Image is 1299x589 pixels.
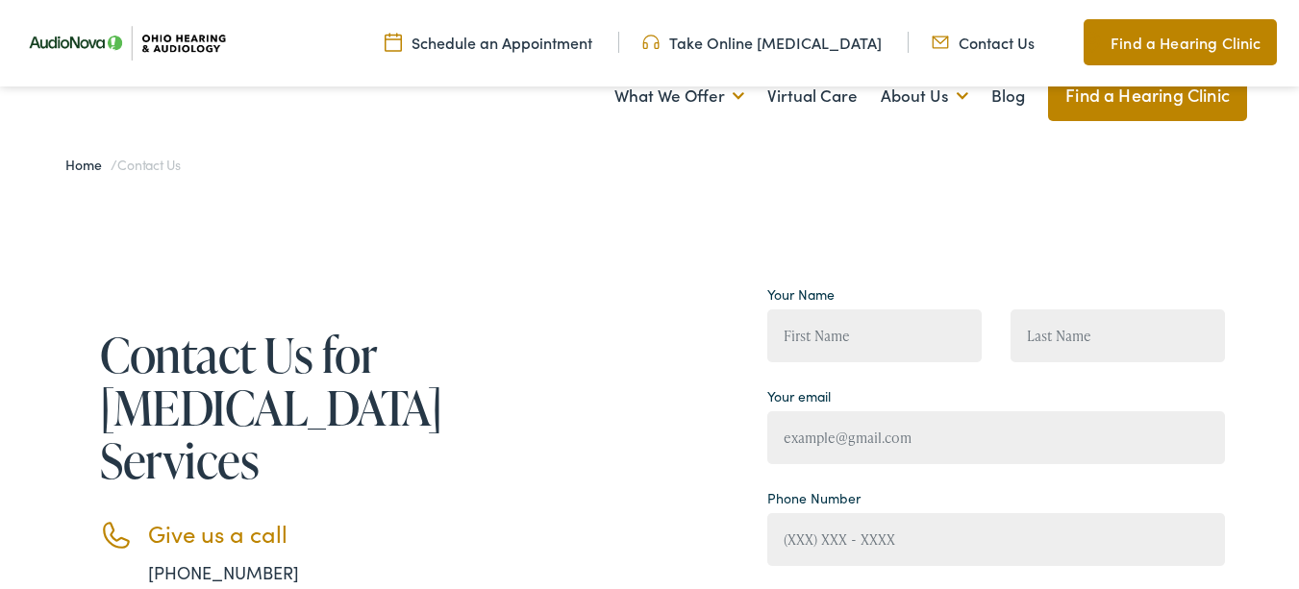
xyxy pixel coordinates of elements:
img: Calendar Icon to schedule a hearing appointment in Cincinnati, OH [385,32,402,53]
a: Virtual Care [767,61,858,132]
a: Find a Hearing Clinic [1048,69,1247,121]
a: Take Online [MEDICAL_DATA] [642,32,882,53]
span: Contact Us [117,155,181,174]
h1: Contact Us for [MEDICAL_DATA] Services [100,328,494,486]
input: (XXX) XXX - XXXX [767,513,1225,566]
img: Mail icon representing email contact with Ohio Hearing in Cincinnati, OH [932,32,949,53]
span: / [65,155,181,174]
a: Home [65,155,111,174]
label: Phone Number [767,488,861,508]
a: Find a Hearing Clinic [1084,19,1276,65]
a: Contact Us [932,32,1035,53]
img: Headphones icone to schedule online hearing test in Cincinnati, OH [642,32,660,53]
input: First Name [767,309,982,362]
a: [PHONE_NUMBER] [148,560,299,584]
img: Map pin icon to find Ohio Hearing & Audiology in Cincinnati, OH [1084,31,1101,54]
a: What We Offer [614,61,744,132]
label: Your Name [767,284,835,305]
input: Last Name [1011,309,1225,362]
a: Schedule an Appointment [385,32,592,53]
input: example@gmail.com [767,411,1225,464]
a: Blog [991,61,1025,132]
label: Your email [767,386,831,406]
a: About Us [881,61,968,132]
h3: Give us a call [148,520,494,548]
